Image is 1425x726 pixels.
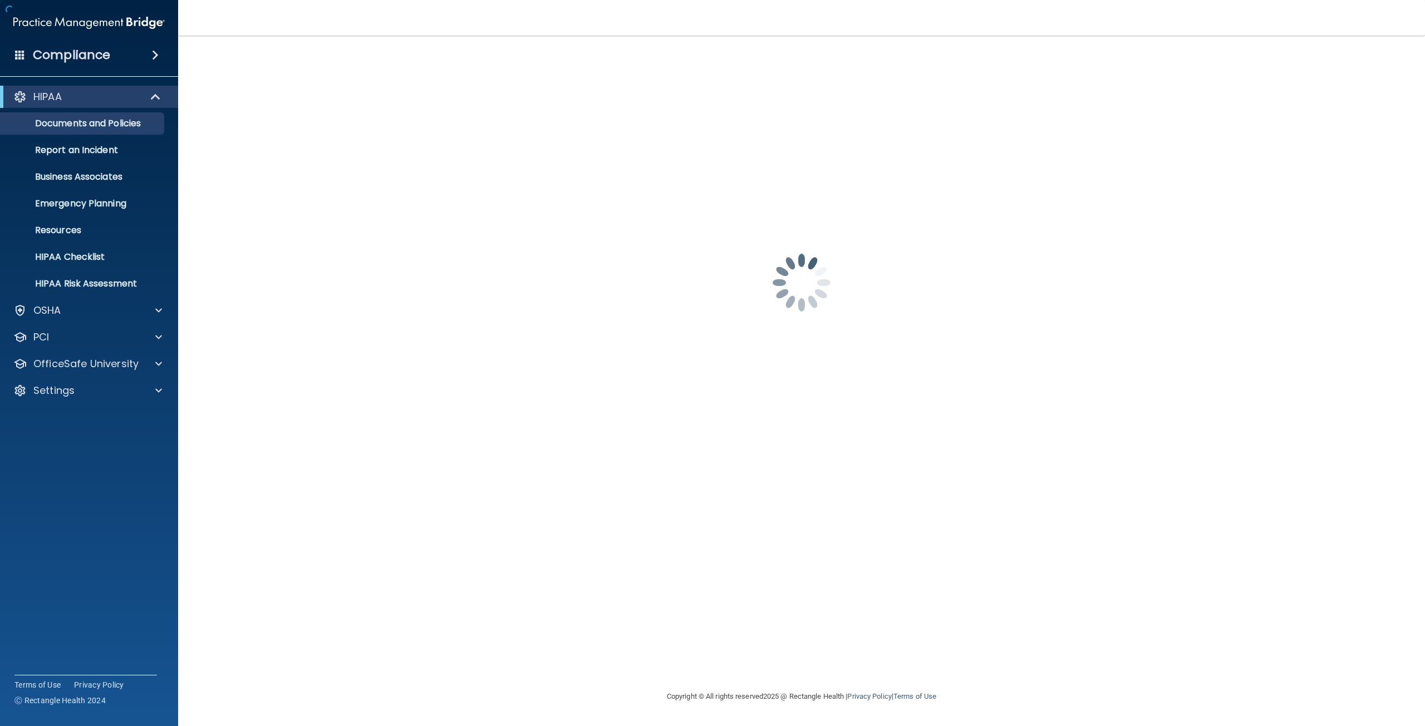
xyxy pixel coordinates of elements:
img: spinner.e123f6fc.gif [746,227,857,338]
p: HIPAA [33,90,62,103]
p: Business Associates [7,171,159,182]
p: Report an Incident [7,145,159,156]
a: Terms of Use [893,692,936,700]
a: Settings [13,384,162,397]
p: Resources [7,225,159,236]
a: OSHA [13,304,162,317]
h4: Compliance [33,47,110,63]
p: Documents and Policies [7,118,159,129]
a: Privacy Policy [847,692,891,700]
a: Terms of Use [14,679,61,690]
a: Privacy Policy [74,679,124,690]
p: Settings [33,384,75,397]
a: OfficeSafe University [13,357,162,371]
a: HIPAA [13,90,161,103]
p: HIPAA Checklist [7,251,159,263]
img: PMB logo [13,12,165,34]
iframe: Drift Widget Chat Controller [1232,647,1412,692]
p: OSHA [33,304,61,317]
p: Emergency Planning [7,198,159,209]
p: OfficeSafe University [33,357,139,371]
span: Ⓒ Rectangle Health 2024 [14,695,106,706]
p: HIPAA Risk Assessment [7,278,159,289]
div: Copyright © All rights reserved 2025 @ Rectangle Health | | [598,679,1005,714]
a: PCI [13,330,162,344]
p: PCI [33,330,49,344]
